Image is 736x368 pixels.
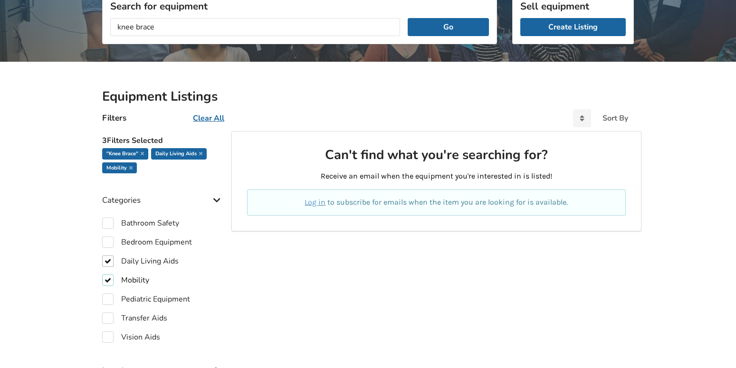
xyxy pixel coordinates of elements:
[102,162,137,174] div: Mobility
[102,88,634,105] h2: Equipment Listings
[602,114,628,122] div: Sort By
[258,197,614,208] p: to subscribe for emails when the item you are looking for is available.
[102,217,179,229] label: Bathroom Safety
[247,147,626,163] h2: Can't find what you're searching for?
[247,171,626,182] p: Receive an email when the equipment you're interested in is listed!
[102,148,148,160] div: "knee brace"
[193,113,224,123] u: Clear All
[110,18,400,36] input: I am looking for...
[102,293,190,305] label: Pediatric Equipment
[102,176,224,210] div: Categories
[102,312,167,324] label: Transfer Aids
[102,113,126,123] h4: Filters
[408,18,489,36] button: Go
[305,198,325,207] a: Log in
[102,255,179,267] label: Daily Living Aids
[102,236,192,248] label: Bedroom Equipment
[151,148,207,160] div: Daily Living Aids
[102,331,160,343] label: Vision Aids
[102,131,224,148] h5: 3 Filters Selected
[520,18,626,36] a: Create Listing
[102,274,149,286] label: Mobility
